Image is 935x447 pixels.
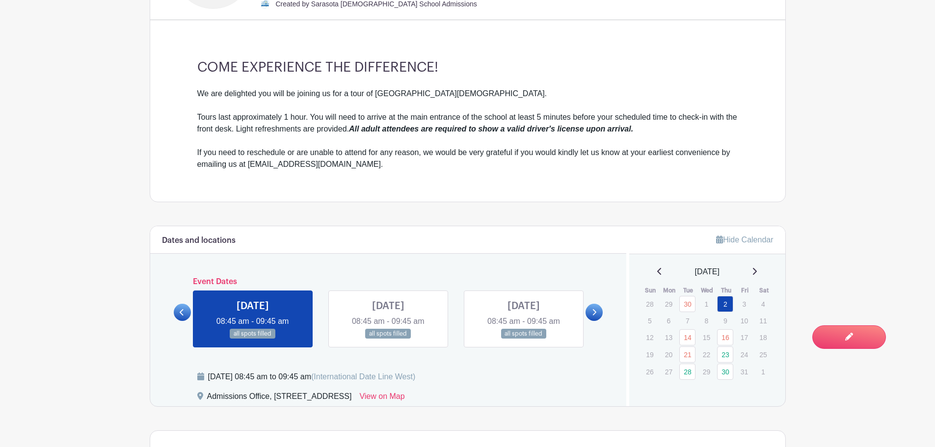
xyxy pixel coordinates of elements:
[660,286,679,295] th: Mon
[717,286,736,295] th: Thu
[679,364,695,380] a: 28
[349,125,633,133] em: All adult attendees are required to show a valid driver's license upon arrival.
[717,346,733,363] a: 23
[359,391,404,406] a: View on Map
[661,364,677,379] p: 27
[754,286,774,295] th: Sat
[695,266,720,278] span: [DATE]
[197,88,738,170] div: We are delighted you will be joining us for a tour of [GEOGRAPHIC_DATA][DEMOGRAPHIC_DATA]. Tours ...
[736,364,752,379] p: 31
[641,364,658,379] p: 26
[717,313,733,328] p: 9
[661,313,677,328] p: 6
[641,296,658,312] p: 28
[736,296,752,312] p: 3
[755,330,771,345] p: 18
[208,371,416,383] div: [DATE] 08:45 am to 09:45 am
[679,286,698,295] th: Tue
[661,296,677,312] p: 29
[641,347,658,362] p: 19
[641,330,658,345] p: 12
[191,277,586,287] h6: Event Dates
[736,330,752,345] p: 17
[197,59,738,76] h3: COME EXPERIENCE THE DIFFERENCE!
[162,236,236,245] h6: Dates and locations
[207,391,352,406] div: Admissions Office, [STREET_ADDRESS]
[698,364,715,379] p: 29
[641,286,660,295] th: Sun
[679,313,695,328] p: 7
[755,364,771,379] p: 1
[736,286,755,295] th: Fri
[755,296,771,312] p: 4
[717,296,733,312] a: 2
[698,347,715,362] p: 22
[679,346,695,363] a: 21
[717,364,733,380] a: 30
[641,313,658,328] p: 5
[716,236,773,244] a: Hide Calendar
[661,347,677,362] p: 20
[755,347,771,362] p: 25
[661,330,677,345] p: 13
[698,313,715,328] p: 8
[698,330,715,345] p: 15
[736,347,752,362] p: 24
[755,313,771,328] p: 11
[698,286,717,295] th: Wed
[311,372,415,381] span: (International Date Line West)
[698,296,715,312] p: 1
[679,296,695,312] a: 30
[717,329,733,345] a: 16
[736,313,752,328] p: 10
[679,329,695,345] a: 14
